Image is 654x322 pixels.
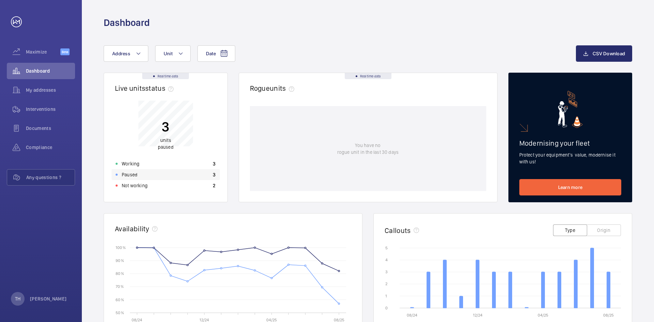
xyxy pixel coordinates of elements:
p: 3 [213,171,215,178]
text: 5 [385,246,388,250]
text: 60 % [116,297,124,302]
button: Origin [587,224,621,236]
span: Maximize [26,48,60,55]
text: 08/25 [603,313,614,318]
text: 80 % [116,271,124,276]
h2: Live units [115,84,176,92]
p: Not working [122,182,148,189]
span: Dashboard [26,68,75,74]
span: status [145,84,176,92]
text: 0 [385,306,388,310]
h2: Rogue [250,84,297,92]
p: units [158,137,174,150]
div: Real time data [345,73,391,79]
span: CSV Download [593,51,625,56]
span: paused [158,144,174,150]
text: 1 [385,294,387,298]
text: 70 % [116,284,124,289]
span: Compliance [26,144,75,151]
div: Real time data [142,73,189,79]
h2: Callouts [385,226,411,235]
button: Type [553,224,587,236]
span: units [270,84,297,92]
text: 4 [385,258,388,262]
button: Date [197,45,235,62]
p: You have no rogue unit in the last 30 days [337,142,399,156]
h2: Availability [115,224,149,233]
h1: Dashboard [104,16,150,29]
p: TH [15,295,20,302]
text: 3 [385,269,388,274]
text: 04/25 [538,313,548,318]
h2: Modernising your fleet [519,139,622,147]
button: Unit [155,45,191,62]
button: Address [104,45,148,62]
img: marketing-card.svg [558,91,583,128]
text: 2 [385,281,387,286]
text: 90 % [116,258,124,263]
span: Unit [164,51,173,56]
span: Documents [26,125,75,132]
p: Protect your equipment's value, modernise it with us! [519,151,622,165]
p: Paused [122,171,137,178]
p: 3 [158,118,174,135]
text: 08/24 [407,313,417,318]
span: Beta [60,48,70,55]
text: 100 % [116,245,126,250]
span: Address [112,51,130,56]
span: Date [206,51,216,56]
a: Learn more [519,179,622,195]
span: Interventions [26,106,75,113]
button: CSV Download [576,45,632,62]
span: Any questions ? [26,174,75,181]
p: 2 [213,182,215,189]
span: My addresses [26,87,75,93]
p: Working [122,160,139,167]
p: 3 [213,160,215,167]
text: 50 % [116,310,124,315]
text: 12/24 [473,313,482,318]
p: [PERSON_NAME] [30,295,67,302]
